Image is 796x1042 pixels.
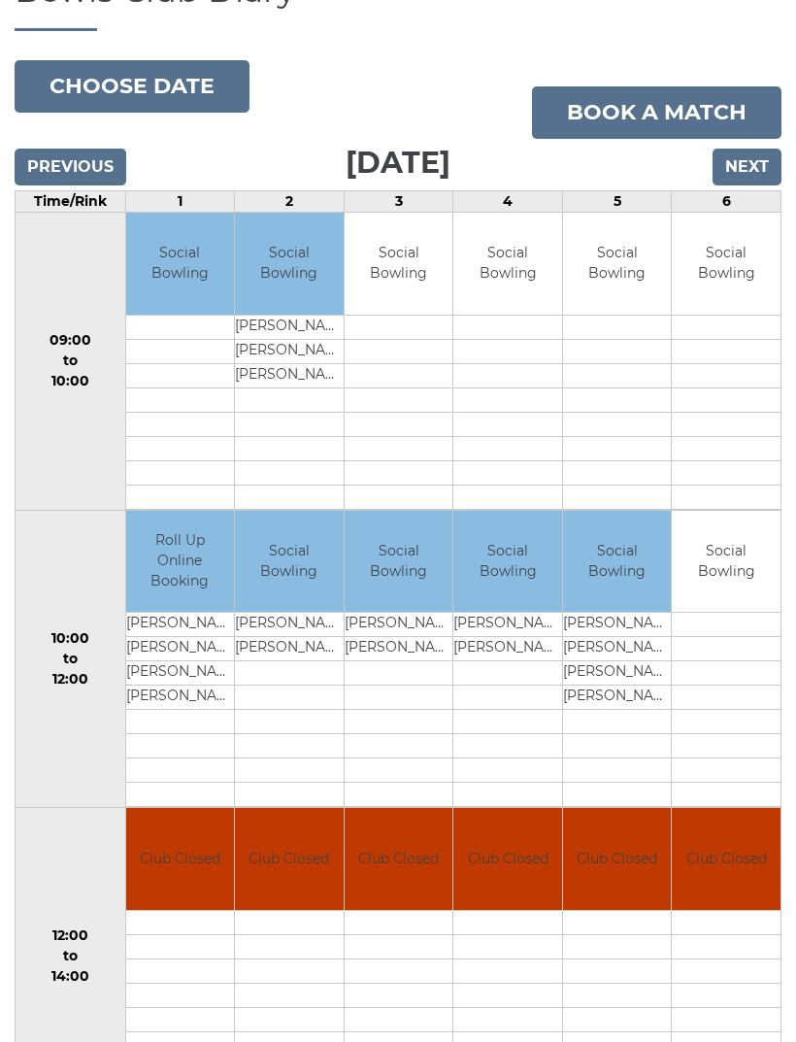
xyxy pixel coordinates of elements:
td: [PERSON_NAME] [345,613,453,637]
td: Time/Rink [16,191,126,213]
td: [PERSON_NAME] [126,661,235,686]
td: Social Bowling [563,511,672,613]
td: [PERSON_NAME] [563,661,672,686]
td: 10:00 to 12:00 [16,510,126,808]
input: Previous [15,149,126,185]
td: [PERSON_NAME] [345,637,453,661]
td: 09:00 to 10:00 [16,213,126,511]
button: Choose date [15,60,249,113]
a: Book a match [532,86,781,139]
td: [PERSON_NAME] [235,613,344,637]
td: [PERSON_NAME] [235,315,344,339]
td: Social Bowling [126,213,235,315]
td: [PERSON_NAME] [126,637,235,661]
td: Club Closed [563,808,672,910]
td: Club Closed [453,808,562,910]
td: [PERSON_NAME] [235,637,344,661]
td: Social Bowling [453,511,562,613]
td: Social Bowling [345,213,453,315]
td: 2 [235,191,345,213]
td: Social Bowling [672,511,780,613]
td: Social Bowling [563,213,672,315]
td: Roll Up Online Booking [126,511,235,613]
td: [PERSON_NAME] [563,686,672,710]
td: Social Bowling [345,511,453,613]
td: Club Closed [235,808,344,910]
td: 6 [672,191,781,213]
td: [PERSON_NAME] [126,613,235,637]
td: Social Bowling [235,213,344,315]
td: [PERSON_NAME] [453,637,562,661]
td: Social Bowling [453,213,562,315]
td: [PERSON_NAME] [453,613,562,637]
td: [PERSON_NAME] [235,339,344,363]
td: 1 [125,191,235,213]
td: Social Bowling [235,511,344,613]
td: Social Bowling [672,213,780,315]
td: Club Closed [345,808,453,910]
td: Club Closed [126,808,235,910]
td: [PERSON_NAME] [563,613,672,637]
td: [PERSON_NAME] [235,363,344,387]
td: 4 [453,191,563,213]
td: Club Closed [672,808,780,910]
td: 5 [562,191,672,213]
td: [PERSON_NAME] [563,637,672,661]
td: [PERSON_NAME] [126,686,235,710]
td: 3 [344,191,453,213]
input: Next [713,149,781,185]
